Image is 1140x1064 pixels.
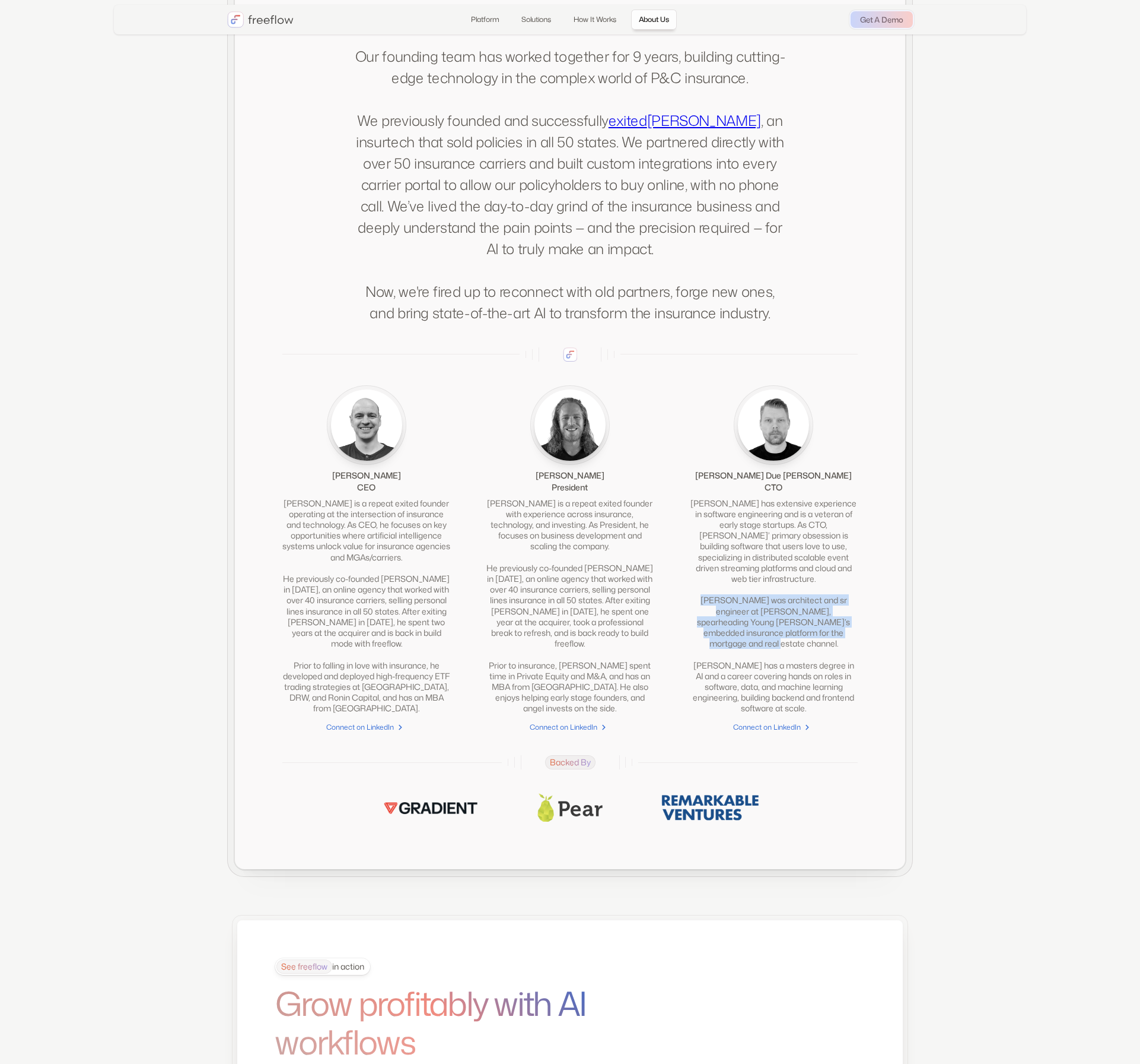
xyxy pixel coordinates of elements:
span: Backed By [545,755,596,769]
div: Connect on LinkedIn [326,721,394,733]
a: Connect on LinkedIn [690,721,858,734]
p: Our founding team has worked together for 9 years, building cutting-edge technology in the comple... [354,46,786,324]
a: Solutions [514,9,559,30]
div: [PERSON_NAME] [332,470,401,482]
div: Connect on LinkedIn [733,721,801,733]
div: [PERSON_NAME] is a repeat exited founder with experience across insurance, technology, and invest... [486,498,654,714]
h1: Grow profitably with AI workflows [275,984,601,1061]
a: Connect on LinkedIn [282,721,450,734]
div: in action [276,959,364,974]
span: See freeflow [276,959,332,974]
div: [PERSON_NAME] has extensive experience in software engineering and is a veteran of early stage st... [690,498,858,714]
div: President [552,482,588,493]
div: [PERSON_NAME] Due [PERSON_NAME] [695,470,852,482]
a: [PERSON_NAME] [647,110,761,131]
a: Get A Demo [851,11,913,28]
a: exited [609,110,647,131]
a: About Us [631,9,676,30]
div: [PERSON_NAME] [536,470,604,482]
a: Connect on LinkedIn [486,721,654,734]
div: [PERSON_NAME] is a repeat exited founder operating at the intersection of insurance and technolog... [282,498,450,714]
a: How It Works [566,9,624,30]
div: CEO [357,482,375,493]
div: CTO [765,482,782,493]
a: Platform [463,9,507,30]
div: Connect on LinkedIn [530,721,597,733]
a: home [227,11,294,28]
